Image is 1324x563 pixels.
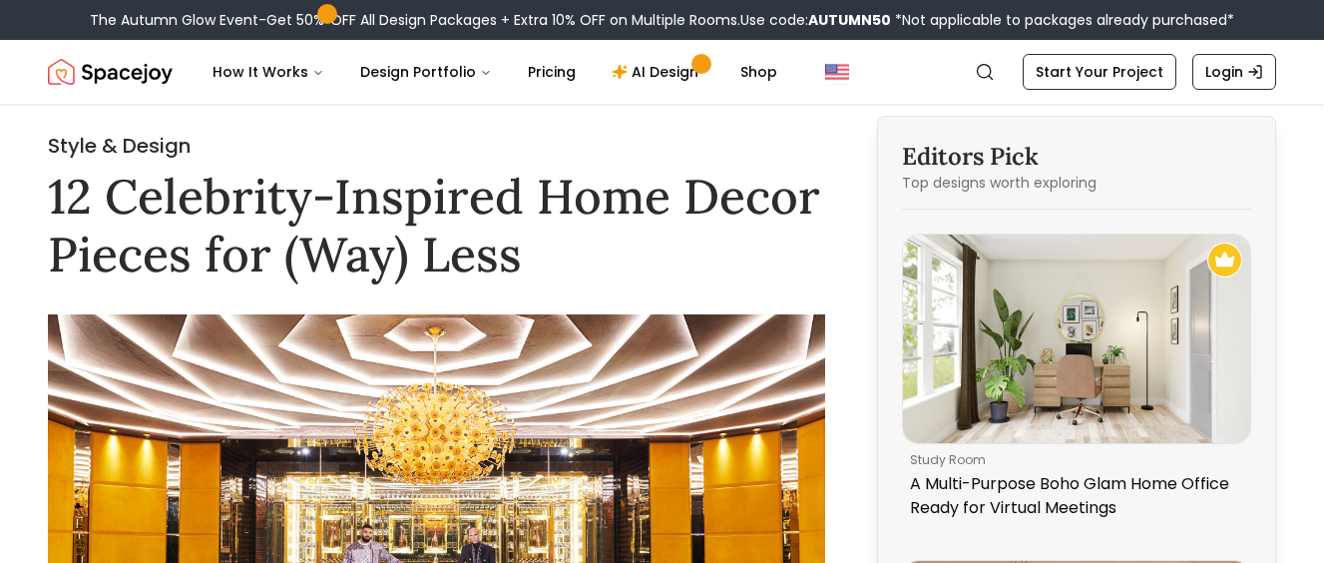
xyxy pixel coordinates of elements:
nav: Global [48,40,1276,104]
h3: Editors Pick [902,141,1251,173]
a: A Multi-Purpose Boho Glam Home Office Ready for Virtual MeetingsRecommended Spacejoy Design - A M... [902,234,1251,528]
a: Shop [724,52,793,92]
span: *Not applicable to packages already purchased* [891,10,1234,30]
span: Use code: [740,10,891,30]
nav: Main [197,52,793,92]
a: Login [1192,54,1276,90]
a: Start Your Project [1023,54,1176,90]
a: AI Design [596,52,720,92]
button: Design Portfolio [344,52,508,92]
div: The Autumn Glow Event-Get 50% OFF All Design Packages + Extra 10% OFF on Multiple Rooms. [90,10,1234,30]
a: Pricing [512,52,592,92]
button: How It Works [197,52,340,92]
h2: Style & Design [48,132,825,160]
img: United States [825,60,849,84]
p: study room [910,452,1235,468]
a: Spacejoy [48,52,173,92]
img: Recommended Spacejoy Design - A Multi-Purpose Boho Glam Home Office Ready for Virtual Meetings [1207,243,1242,278]
h1: 12 Celebrity-Inspired Home Decor Pieces for (Way) Less [48,168,825,282]
p: Top designs worth exploring [902,173,1251,193]
b: AUTUMN50 [808,10,891,30]
img: Spacejoy Logo [48,52,173,92]
p: A Multi-Purpose Boho Glam Home Office Ready for Virtual Meetings [910,472,1235,520]
img: A Multi-Purpose Boho Glam Home Office Ready for Virtual Meetings [903,235,1250,443]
